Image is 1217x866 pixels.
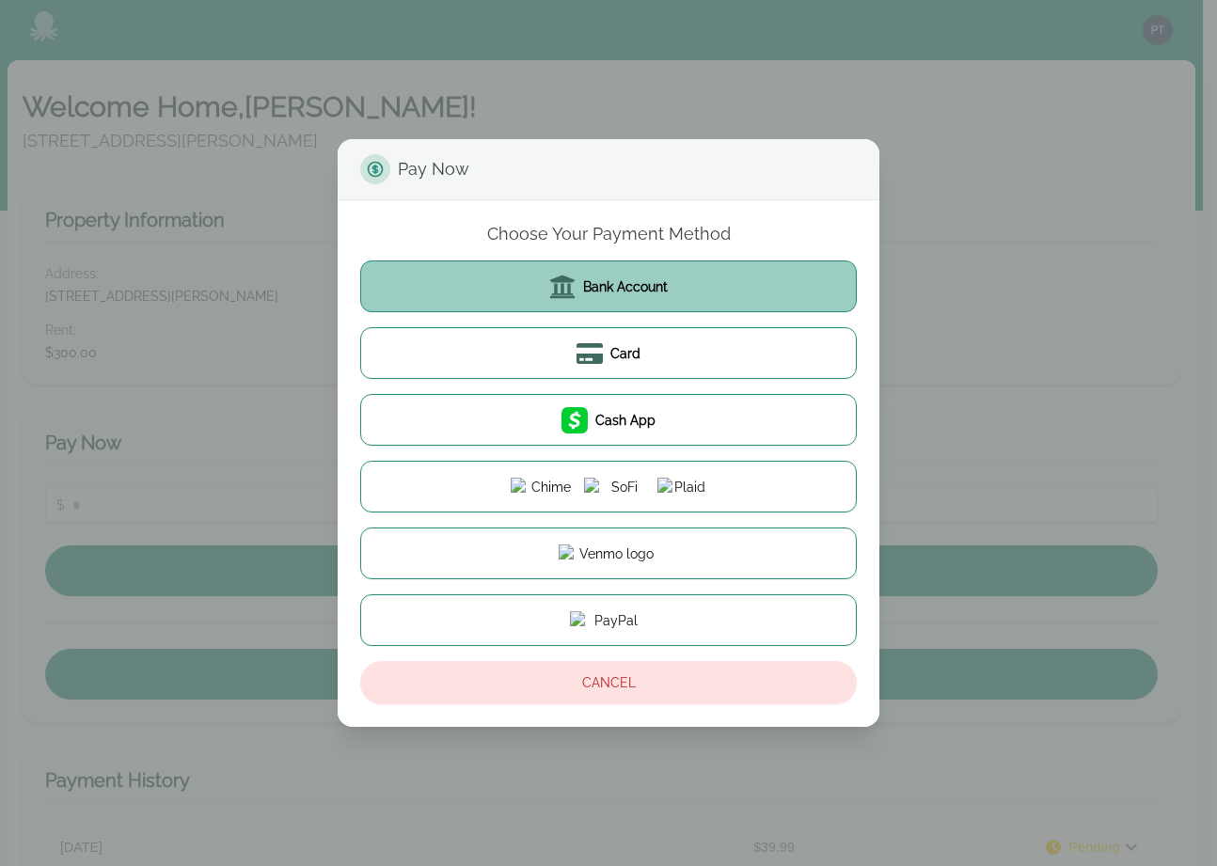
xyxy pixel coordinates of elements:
img: Venmo logo [559,544,658,563]
button: Cash App [360,394,857,446]
img: Chime logo [511,478,577,496]
span: Cash App [595,411,656,430]
img: SoFi logo [584,478,650,496]
button: Bank Account [360,260,857,312]
img: PayPal logo [570,611,647,630]
span: Pay Now [398,154,469,184]
span: Bank Account [583,277,668,296]
button: Cancel [360,661,857,704]
h2: Choose Your Payment Method [487,223,731,245]
img: Plaid logo [657,478,706,496]
button: Card [360,327,857,379]
span: Card [610,344,640,363]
